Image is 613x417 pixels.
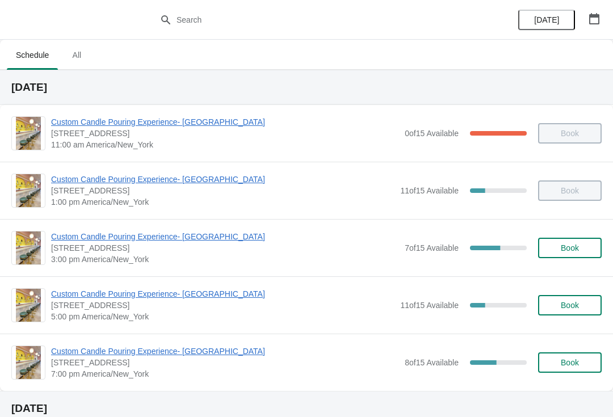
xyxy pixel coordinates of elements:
[16,231,41,264] img: Custom Candle Pouring Experience- Delray Beach | 415 East Atlantic Avenue, Delray Beach, FL, USA ...
[400,301,459,310] span: 11 of 15 Available
[51,185,394,196] span: [STREET_ADDRESS]
[561,301,579,310] span: Book
[51,128,399,139] span: [STREET_ADDRESS]
[534,15,559,24] span: [DATE]
[405,243,459,252] span: 7 of 15 Available
[16,117,41,150] img: Custom Candle Pouring Experience- Delray Beach | 415 East Atlantic Avenue, Delray Beach, FL, USA ...
[538,238,602,258] button: Book
[518,10,575,30] button: [DATE]
[405,358,459,367] span: 8 of 15 Available
[51,139,399,150] span: 11:00 am America/New_York
[400,186,459,195] span: 11 of 15 Available
[51,288,394,300] span: Custom Candle Pouring Experience- [GEOGRAPHIC_DATA]
[51,346,399,357] span: Custom Candle Pouring Experience- [GEOGRAPHIC_DATA]
[176,10,460,30] input: Search
[538,295,602,315] button: Book
[51,300,394,311] span: [STREET_ADDRESS]
[561,358,579,367] span: Book
[62,45,91,65] span: All
[51,254,399,265] span: 3:00 pm America/New_York
[7,45,58,65] span: Schedule
[538,352,602,373] button: Book
[51,116,399,128] span: Custom Candle Pouring Experience- [GEOGRAPHIC_DATA]
[561,243,579,252] span: Book
[51,174,394,185] span: Custom Candle Pouring Experience- [GEOGRAPHIC_DATA]
[16,174,41,207] img: Custom Candle Pouring Experience- Delray Beach | 415 East Atlantic Avenue, Delray Beach, FL, USA ...
[51,368,399,380] span: 7:00 pm America/New_York
[51,242,399,254] span: [STREET_ADDRESS]
[11,82,602,93] h2: [DATE]
[51,311,394,322] span: 5:00 pm America/New_York
[405,129,459,138] span: 0 of 15 Available
[51,231,399,242] span: Custom Candle Pouring Experience- [GEOGRAPHIC_DATA]
[16,289,41,322] img: Custom Candle Pouring Experience- Delray Beach | 415 East Atlantic Avenue, Delray Beach, FL, USA ...
[11,403,602,414] h2: [DATE]
[51,357,399,368] span: [STREET_ADDRESS]
[51,196,394,208] span: 1:00 pm America/New_York
[16,346,41,379] img: Custom Candle Pouring Experience- Delray Beach | 415 East Atlantic Avenue, Delray Beach, FL, USA ...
